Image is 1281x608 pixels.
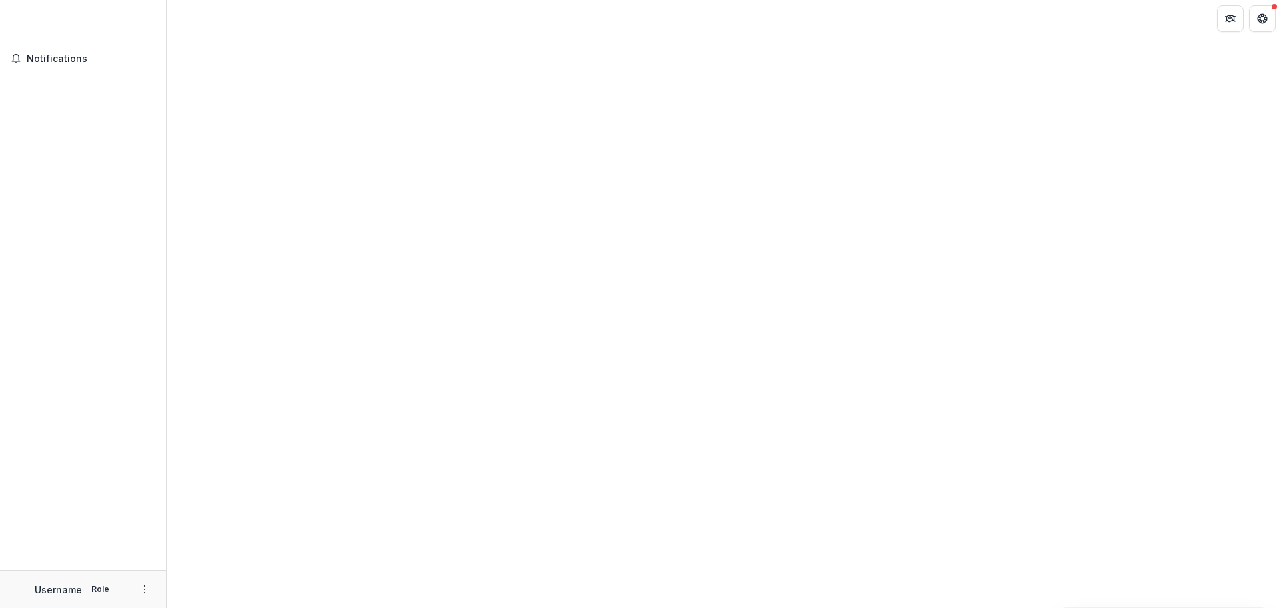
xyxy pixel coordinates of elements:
[5,48,161,69] button: Notifications
[137,581,153,597] button: More
[87,583,113,595] p: Role
[1249,5,1276,32] button: Get Help
[27,53,155,65] span: Notifications
[1217,5,1244,32] button: Partners
[35,583,82,597] p: Username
